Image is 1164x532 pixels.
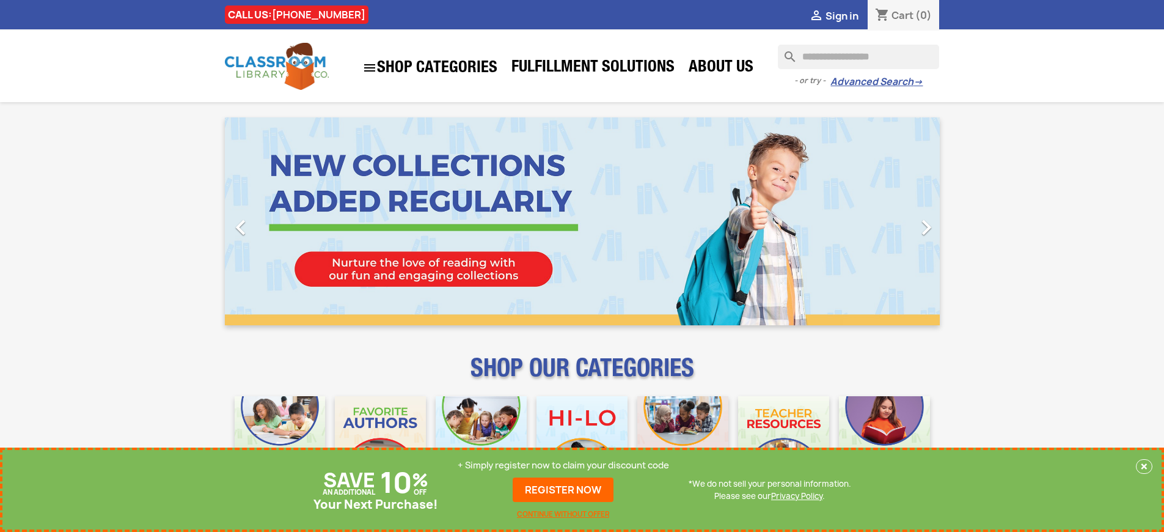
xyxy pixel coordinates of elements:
i:  [809,9,824,24]
i:  [362,61,377,75]
img: CLC_HiLo_Mobile.jpg [536,396,628,487]
a: Fulfillment Solutions [505,56,681,81]
span: - or try - [794,75,830,87]
a: SHOP CATEGORIES [356,54,503,81]
img: CLC_Bulk_Mobile.jpg [235,396,326,487]
span: (0) [915,9,932,22]
img: CLC_Favorite_Authors_Mobile.jpg [335,396,426,487]
a: [PHONE_NUMBER] [272,8,365,21]
a:  Sign in [809,9,858,23]
i: shopping_cart [875,9,890,23]
i:  [911,212,942,243]
span: Cart [891,9,913,22]
a: Next [832,117,940,325]
i: search [778,45,792,59]
img: CLC_Phonics_And_Decodables_Mobile.jpg [436,396,527,487]
i:  [225,212,256,243]
a: Advanced Search→ [830,76,923,88]
span: → [913,76,923,88]
img: CLC_Teacher_Resources_Mobile.jpg [738,396,829,487]
div: CALL US: [225,6,368,24]
img: Classroom Library Company [225,43,329,90]
img: CLC_Dyslexia_Mobile.jpg [839,396,930,487]
a: Previous [225,117,332,325]
input: Search [778,45,939,69]
span: Sign in [825,9,858,23]
ul: Carousel container [225,117,940,325]
img: CLC_Fiction_Nonfiction_Mobile.jpg [637,396,728,487]
p: SHOP OUR CATEGORIES [225,364,940,386]
a: About Us [683,56,760,81]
